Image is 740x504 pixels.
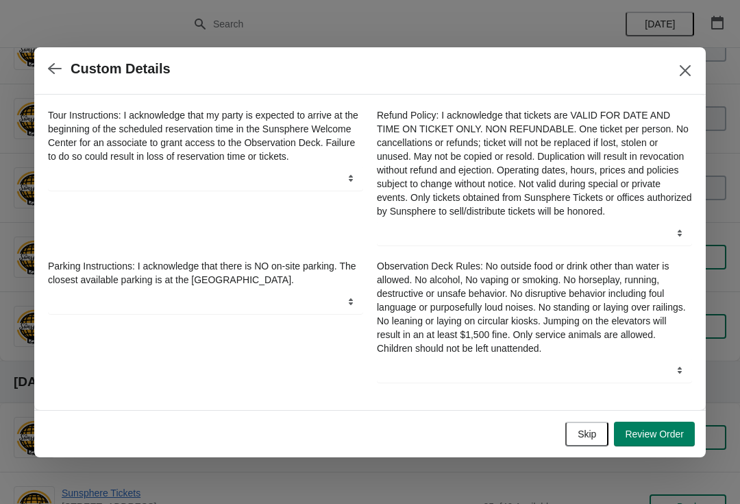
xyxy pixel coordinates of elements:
span: Skip [578,429,596,440]
label: Parking Instructions: I acknowledge that there is NO on-site parking. The closest available parki... [48,259,363,287]
label: Tour Instructions: I acknowledge that my party is expected to arrive at the beginning of the sche... [48,108,363,163]
h2: Custom Details [71,61,171,77]
span: Review Order [625,429,684,440]
label: Observation Deck Rules: No outside food or drink other than water is allowed. No alcohol, No vapi... [377,259,692,355]
label: Refund Policy: I acknowledge that tickets are VALID FOR DATE AND TIME ON TICKET ONLY. NON REFUNDA... [377,108,692,218]
button: Close [673,58,698,83]
button: Review Order [614,422,695,446]
button: Skip [565,422,608,446]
